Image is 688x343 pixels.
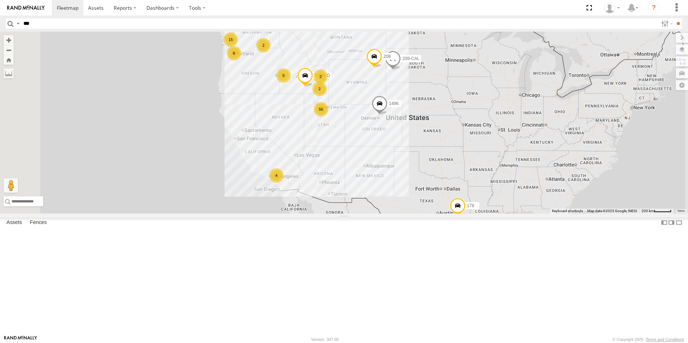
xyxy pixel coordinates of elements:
div: © Copyright 2025 - [612,337,684,342]
button: Keyboard shortcuts [552,209,583,214]
div: 8 [227,46,241,60]
div: Keith Washburn [602,3,623,13]
span: 208 [384,54,391,59]
label: Dock Summary Table to the Left [661,218,668,228]
button: Map Scale: 200 km per 45 pixels [639,209,674,214]
span: 178 [467,203,474,208]
span: 1496 [389,101,399,106]
a: Terms (opens in new tab) [677,210,685,212]
label: Fences [26,218,50,228]
label: Measure [4,68,14,78]
div: 2 [312,82,327,96]
div: 15 [223,32,238,47]
label: Search Filter Options [658,18,674,29]
button: Drag Pegman onto the map to open Street View [4,178,18,193]
a: Terms and Conditions [646,337,684,342]
span: Map data ©2025 Google, INEGI [587,209,637,213]
label: Dock Summary Table to the Right [668,218,675,228]
img: rand-logo.svg [7,5,45,10]
label: Hide Summary Table [675,218,683,228]
div: 4 [269,168,284,183]
div: Version: 307.00 [311,337,339,342]
i: ? [648,2,660,14]
a: Visit our Website [4,336,37,343]
label: Map Settings [676,80,688,90]
button: Zoom Home [4,55,14,65]
span: T-199 D [314,73,330,78]
div: 56 [314,102,328,116]
label: Assets [3,218,26,228]
span: 209-CAL [402,56,419,61]
button: Zoom in [4,35,14,45]
button: Zoom out [4,45,14,55]
div: 2 [256,38,271,52]
label: Search Query [15,18,21,29]
span: 200 km [642,209,654,213]
div: 5 [276,68,291,83]
div: 2 [313,69,328,84]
